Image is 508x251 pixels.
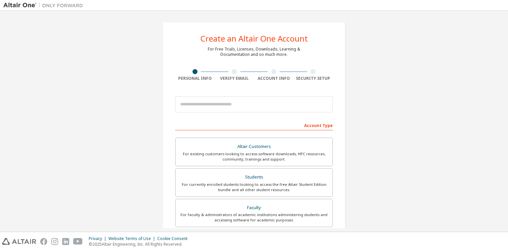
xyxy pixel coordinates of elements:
[89,241,191,247] p: © 2025 Altair Engineering, Inc. All Rights Reserved.
[62,238,69,245] img: linkedin.svg
[180,182,328,192] div: For currently enrolled students looking to access the free Altair Student Edition bundle and all ...
[89,236,108,241] div: Privacy
[40,238,47,245] img: facebook.svg
[73,238,83,245] img: youtube.svg
[157,236,191,241] div: Cookie Consent
[180,151,328,162] div: For existing customers looking to access software downloads, HPC resources, community, trainings ...
[175,76,215,81] div: Personal Info
[180,203,328,212] div: Faculty
[208,47,300,57] div: For Free Trials, Licenses, Downloads, Learning & Documentation and so much more.
[180,212,328,223] div: For faculty & administrators of academic institutions administering students and accessing softwa...
[108,236,157,241] div: Website Terms of Use
[180,173,328,182] div: Students
[215,76,254,81] div: Verify Email
[51,238,58,245] img: instagram.svg
[3,2,86,9] img: Altair One
[254,76,294,81] div: Account Info
[200,35,308,43] div: Create an Altair One Account
[2,238,36,245] img: altair_logo.svg
[294,76,333,81] div: Security Setup
[180,142,328,151] div: Altair Customers
[175,120,333,130] div: Account Type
